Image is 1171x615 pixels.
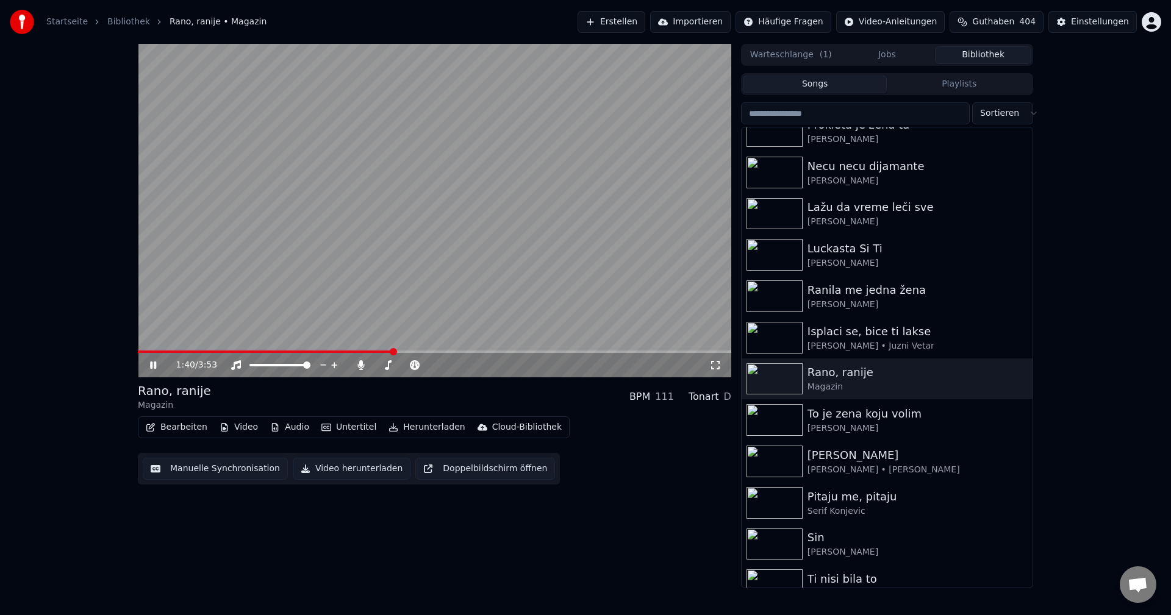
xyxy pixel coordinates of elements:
div: Ranila me jedna žena [808,282,1028,299]
div: Necu necu dijamante [808,158,1028,175]
div: [PERSON_NAME] [808,133,1028,146]
button: Doppelbildschirm öffnen [415,458,555,480]
div: BPM [629,389,650,404]
div: [PERSON_NAME] • Juzni Vetar [808,340,1028,352]
div: Magazin [138,399,211,411]
span: Rano, ranije • Magazin [170,16,267,28]
span: Sortieren [980,107,1019,119]
div: Lažu da vreme leči sve [808,199,1028,216]
div: [PERSON_NAME] [808,546,1028,558]
button: Video [215,419,263,436]
button: Bearbeiten [141,419,212,436]
button: Warteschlange [743,46,839,64]
div: Sin [808,529,1028,546]
div: Rano, ranije [808,364,1028,381]
button: Video herunterladen [293,458,410,480]
div: Rano, ranije [138,382,211,399]
div: [PERSON_NAME] • [PERSON_NAME] [808,464,1028,476]
div: 111 [655,389,674,404]
div: [PERSON_NAME] [808,216,1028,228]
div: Serif Konjevic [808,505,1028,517]
div: Einstellungen [1071,16,1129,28]
img: youka [10,10,34,34]
button: Bibliothek [935,46,1031,64]
span: 3:53 [198,359,217,371]
div: D [724,389,731,404]
div: To je zena koju volim [808,405,1028,422]
div: Luckasta Si Ti [808,240,1028,257]
a: Startseite [46,16,88,28]
button: Herunterladen [384,419,470,436]
div: Chat öffnen [1120,566,1156,603]
div: Pitaju me, pitaju [808,488,1028,505]
button: Audio [265,419,314,436]
div: [PERSON_NAME] [808,257,1028,269]
button: Häufige Fragen [736,11,831,33]
div: [PERSON_NAME] [808,422,1028,435]
button: Jobs [839,46,936,64]
div: Magazin [808,381,1028,393]
div: Isplaci se, bice ti lakse [808,323,1028,340]
button: Manuelle Synchronisation [143,458,288,480]
button: Importieren [650,11,731,33]
div: Ti nisi bila to [808,571,1028,588]
div: Cloud-Bibliothek [492,421,562,433]
span: 1:40 [176,359,195,371]
button: Erstellen [578,11,645,33]
div: / [176,359,206,371]
div: Tonart [689,389,719,404]
button: Playlists [887,76,1031,93]
button: Untertitel [317,419,381,436]
div: [PERSON_NAME] [808,175,1028,187]
nav: breadcrumb [46,16,267,28]
button: Guthaben404 [950,11,1044,33]
button: Songs [743,76,887,93]
button: Video-Anleitungen [836,11,945,33]
div: [PERSON_NAME] [808,299,1028,311]
div: [PERSON_NAME] [808,447,1028,464]
span: ( 1 ) [820,49,832,61]
button: Einstellungen [1048,11,1137,33]
span: Guthaben [972,16,1014,28]
span: 404 [1019,16,1036,28]
a: Bibliothek [107,16,150,28]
